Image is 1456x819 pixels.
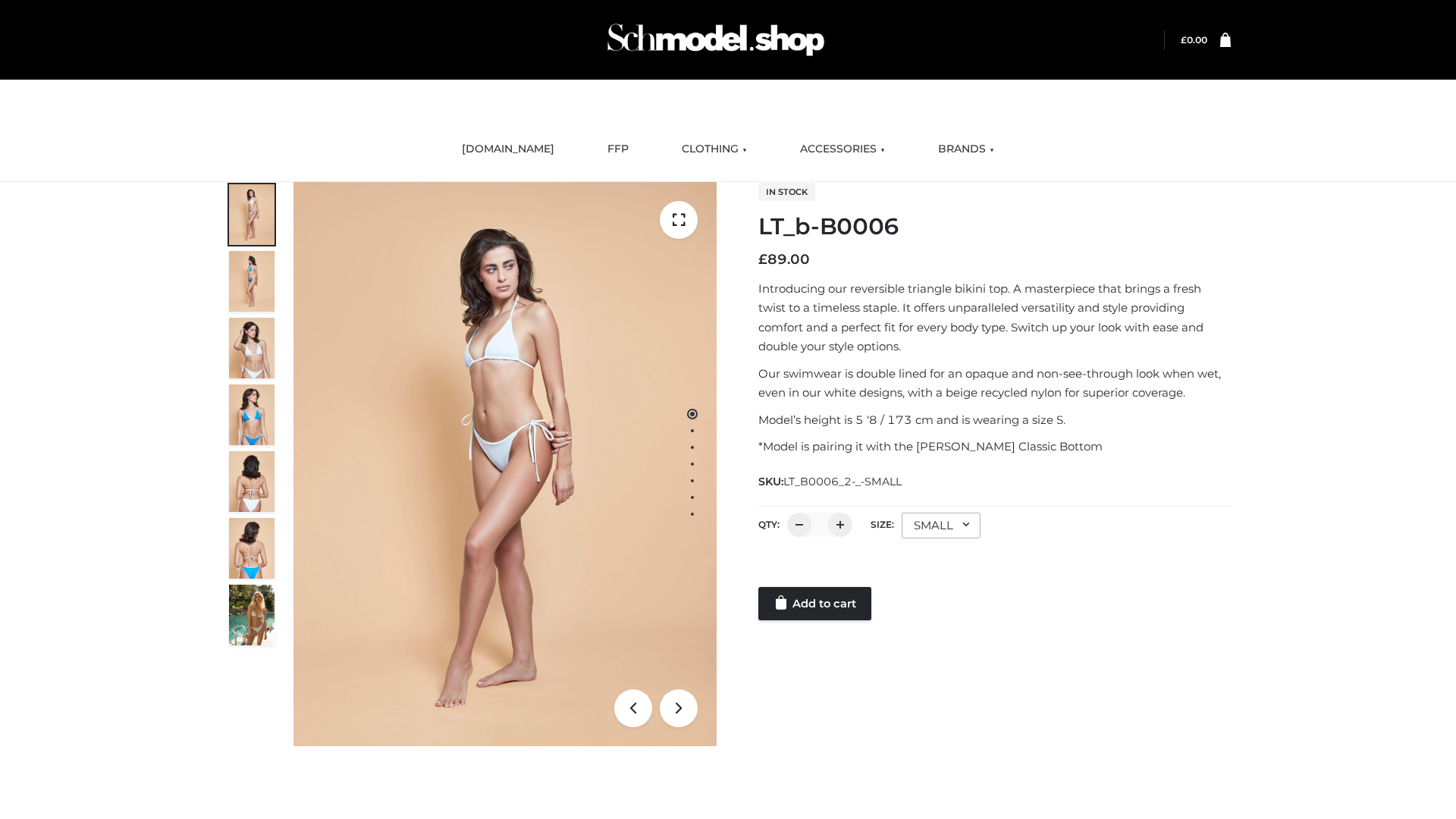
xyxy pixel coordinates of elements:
[1181,34,1207,45] bdi: 0.00
[871,519,894,530] label: Size:
[1181,34,1207,45] a: £0.00
[789,133,896,166] a: ACCESSORIES
[758,251,767,268] span: £
[758,364,1231,403] p: Our swimwear is double lined for an opaque and non-see-through look when wet, even in our white d...
[596,133,640,166] a: FFP
[670,133,758,166] a: CLOTHING
[758,183,815,201] span: In stock
[229,318,275,378] img: ArielClassicBikiniTop_CloudNine_AzureSky_OW114ECO_3-scaled.jpg
[602,10,830,70] img: Schmodel Admin 964
[229,451,275,512] img: ArielClassicBikiniTop_CloudNine_AzureSky_OW114ECO_7-scaled.jpg
[758,213,1231,240] h1: LT_b-B0006
[902,513,981,538] div: SMALL
[927,133,1006,166] a: BRANDS
[229,518,275,579] img: ArielClassicBikiniTop_CloudNine_AzureSky_OW114ECO_8-scaled.jpg
[758,279,1231,356] p: Introducing our reversible triangle bikini top. A masterpiece that brings a fresh twist to a time...
[758,472,903,491] span: SKU:
[758,519,780,530] label: QTY:
[450,133,566,166] a: [DOMAIN_NAME]
[758,437,1231,457] p: *Model is pairing it with the [PERSON_NAME] Classic Bottom
[783,475,902,488] span: LT_B0006_2-_-SMALL
[758,251,810,268] bdi: 89.00
[229,384,275,445] img: ArielClassicBikiniTop_CloudNine_AzureSky_OW114ECO_4-scaled.jpg
[293,182,717,746] img: ArielClassicBikiniTop_CloudNine_AzureSky_OW114ECO_1
[758,587,871,620] a: Add to cart
[229,184,275,245] img: ArielClassicBikiniTop_CloudNine_AzureSky_OW114ECO_1-scaled.jpg
[758,410,1231,430] p: Model’s height is 5 ‘8 / 173 cm and is wearing a size S.
[229,585,275,645] img: Arieltop_CloudNine_AzureSky2.jpg
[1181,34,1187,45] span: £
[229,251,275,312] img: ArielClassicBikiniTop_CloudNine_AzureSky_OW114ECO_2-scaled.jpg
